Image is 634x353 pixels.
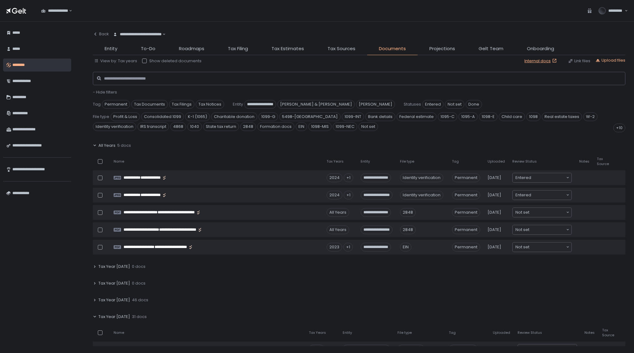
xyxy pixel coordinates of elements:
span: Not set [515,209,529,216]
span: Tax Years [327,159,344,164]
button: - Hide filters [93,89,117,95]
div: Search for option [513,225,571,234]
span: EIN [296,122,307,131]
span: Statuses [404,102,421,107]
span: Tax Year [DATE] [98,264,130,269]
span: Consolidated 1099 [141,112,184,121]
input: Search for option [529,227,566,233]
span: Tax Year [DATE] [98,297,130,303]
span: 1099-G [258,112,278,121]
span: [DATE] [488,210,501,215]
span: Entity [105,45,117,52]
div: Identity verification [400,191,443,199]
span: 1095-A [458,112,478,121]
span: File type [397,330,412,335]
span: Bank details [365,112,395,121]
div: +1 [343,243,353,251]
span: Uploaded [488,159,505,164]
span: Tax Estimates [271,45,304,52]
span: Review Status [512,159,537,164]
span: State tax return [203,122,239,131]
span: [PERSON_NAME] & [PERSON_NAME] [277,100,355,109]
div: All Years [327,225,349,234]
span: Not set [358,122,378,131]
div: Identity verification [400,173,443,182]
span: 1098-MIS [308,122,332,131]
div: 2023 [327,243,342,251]
span: 1098-E [479,112,497,121]
input: Search for option [529,244,566,250]
span: Tag [93,102,101,107]
span: Tax Filings [169,100,194,109]
span: Uploaded [493,330,510,335]
span: [DATE] [488,175,501,181]
span: Done [466,100,482,109]
span: Onboarding [527,45,554,52]
span: IRS transcript [137,122,169,131]
span: Tag [452,159,459,164]
span: Name [114,330,124,335]
span: Permanent [452,208,480,217]
input: Search for option [531,175,566,181]
span: [DATE] [488,244,501,250]
input: Search for option [531,192,566,198]
input: Search for option [529,209,566,216]
span: Entity [361,159,370,164]
span: Notes [579,159,589,164]
span: File type [400,159,414,164]
span: Not set [445,100,464,109]
span: Name [114,159,124,164]
span: Tax Year [DATE] [98,314,130,320]
button: Upload files [595,58,625,63]
span: 1099-INT [342,112,364,121]
span: Formation docs [257,122,294,131]
span: Notes [584,330,595,335]
div: 2024 [327,191,342,199]
span: [DATE] [488,227,501,233]
span: Entered [515,192,531,198]
span: 2848 [240,122,256,131]
span: Permanent [452,191,480,199]
span: 46 docs [132,297,148,303]
button: Back [93,28,109,40]
span: Tag [449,330,456,335]
span: Federal estimate [397,112,436,121]
span: 1095-C [438,112,457,121]
span: 4868 [170,122,186,131]
span: Tax Sources [328,45,355,52]
span: 0 docs [132,281,145,286]
span: Review Status [518,330,542,335]
span: Projections [429,45,455,52]
div: Search for option [37,4,72,17]
div: 2848 [400,225,416,234]
span: All Years [98,143,115,148]
span: Permanent [102,100,130,109]
div: 2848 [400,208,416,217]
div: Search for option [513,242,571,252]
span: [PERSON_NAME] [356,100,395,109]
span: 31 docs [132,314,147,320]
span: 1099-NEC [333,122,357,131]
span: 1098 [526,112,541,121]
div: 2024 [327,173,342,182]
span: Charitable donation [211,112,257,121]
button: Link files [568,58,590,64]
div: Search for option [109,28,166,41]
span: Tax Notices [196,100,224,109]
span: Entered [422,100,444,109]
span: Tax Filing [228,45,248,52]
span: 5498-[GEOGRAPHIC_DATA] [279,112,341,121]
span: Entity [233,102,243,107]
span: Entered [515,175,531,181]
span: Real estate taxes [542,112,582,121]
span: Tax Year [DATE] [98,281,130,286]
span: W-2 [583,112,597,121]
span: To-Do [141,45,155,52]
button: View by: Tax years [94,58,137,64]
span: 5 docs [117,143,131,148]
span: Profit & Loss [111,112,140,121]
